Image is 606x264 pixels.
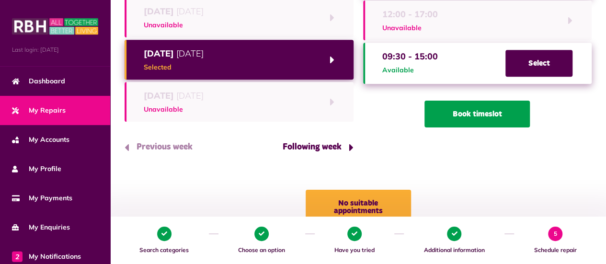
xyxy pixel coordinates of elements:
span: 5 [548,227,562,241]
span: My Notifications [12,252,81,262]
span: Dashboard [12,76,65,86]
span: [DATE] [144,89,204,102]
span: Last login: [DATE] [12,46,98,54]
button: Following week [275,134,354,161]
span: 3 [347,227,362,241]
span: My Profile [12,164,61,174]
strong: [DATE] [144,90,174,101]
span: 2 [254,227,269,241]
button: Book timeslot [424,101,530,127]
span: 1 [157,227,172,241]
span: Unavailable [382,23,438,33]
span: [DATE] [144,47,204,60]
span: 2 [12,251,23,262]
span: My Accounts [12,135,69,145]
span: Available [382,65,438,75]
span: Select [505,50,572,77]
span: My Enquiries [12,222,70,232]
span: [DATE] [144,5,204,18]
button: 09:30 - 15:00AvailableSelect [363,43,592,84]
span: Unavailable [144,20,204,30]
span: Search categories [125,246,204,254]
span: Schedule repair [519,246,592,254]
span: Choose an option [223,246,300,254]
span: My Repairs [12,105,66,115]
button: [DATE] [DATE]Unavailable [125,82,354,122]
span: Unavailable [144,104,204,115]
span: Selected [144,62,204,72]
button: [DATE] [DATE]Selected [125,40,354,80]
span: Have you tried [320,246,390,254]
span: 4 [447,227,461,241]
strong: 09:30 - 15:00 [382,51,438,62]
button: 12:00 - 17:00Unavailable [363,0,592,40]
span: My Payments [12,193,72,203]
strong: [DATE] [144,48,174,59]
strong: 12:00 - 17:00 [382,9,438,20]
img: MyRBH [12,17,98,36]
span: Additional information [409,246,500,254]
button: No suitable appointments [306,190,411,224]
strong: [DATE] [144,6,174,17]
